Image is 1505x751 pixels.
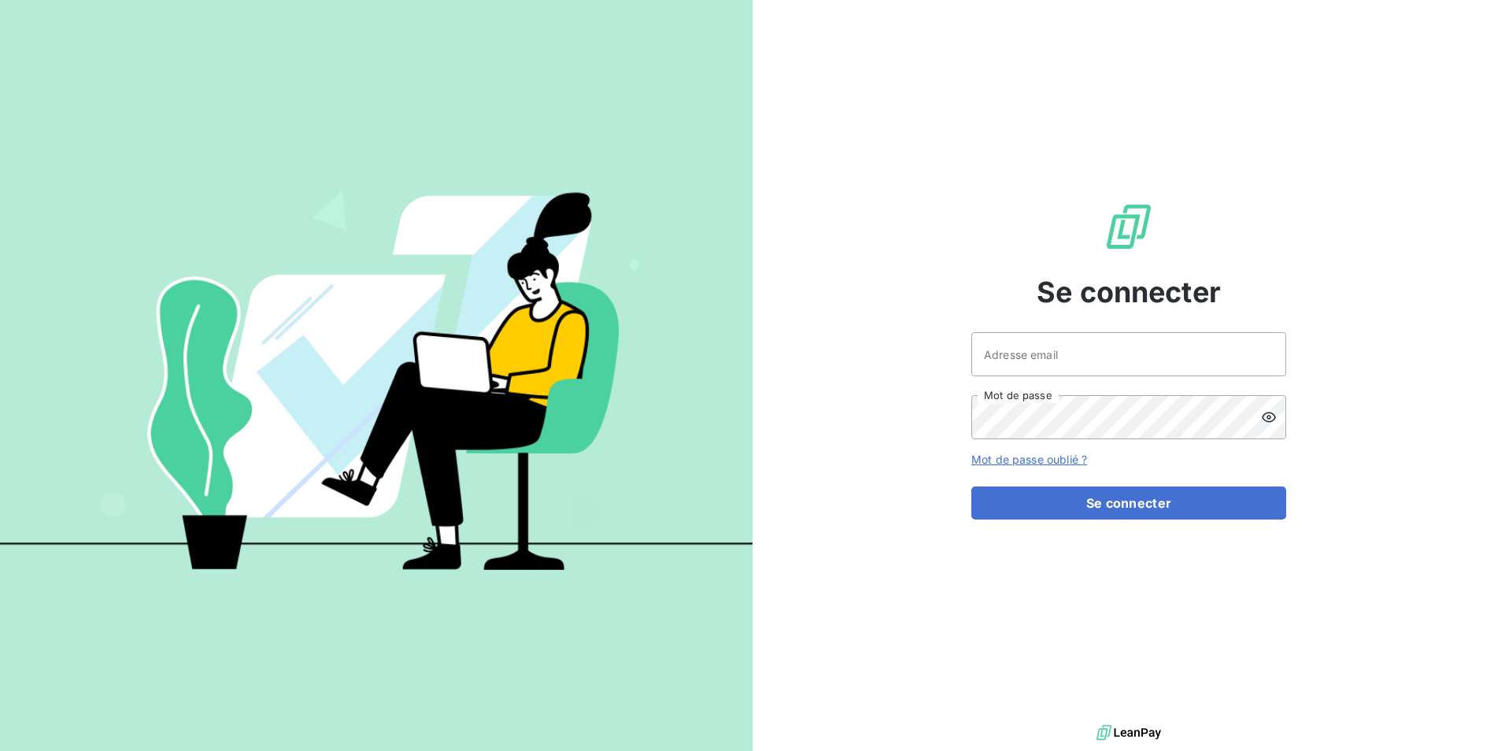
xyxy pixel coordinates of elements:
[1096,721,1161,745] img: logo
[1037,271,1221,313] span: Se connecter
[971,332,1286,376] input: placeholder
[1104,202,1154,252] img: Logo LeanPay
[971,453,1087,466] a: Mot de passe oublié ?
[971,486,1286,520] button: Se connecter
